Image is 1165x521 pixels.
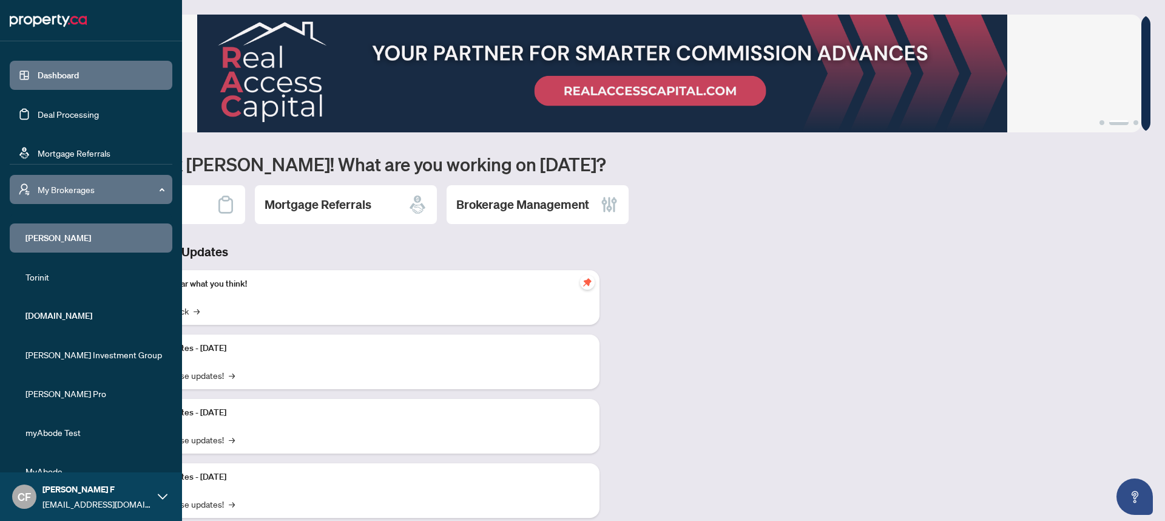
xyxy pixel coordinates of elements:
[38,183,164,196] span: My Brokerages
[25,426,164,439] span: myAbode Test
[25,309,164,322] span: [DOMAIN_NAME]
[63,15,1141,132] img: Slide 1
[10,11,87,30] img: logo
[18,183,30,196] span: user-switch
[38,148,110,158] a: Mortgage Referrals
[265,196,371,213] h2: Mortgage Referrals
[25,270,164,284] span: Torinit
[1133,120,1138,125] button: 3
[194,304,200,318] span: →
[1099,120,1104,125] button: 1
[127,278,590,291] p: We want to hear what you think!
[63,152,1150,175] h1: Welcome back [PERSON_NAME]! What are you working on [DATE]?
[42,497,152,511] span: [EMAIL_ADDRESS][DOMAIN_NAME]
[456,196,589,213] h2: Brokerage Management
[42,483,152,496] span: [PERSON_NAME] F
[580,275,595,290] span: pushpin
[127,342,590,355] p: Platform Updates - [DATE]
[1109,120,1129,125] button: 2
[25,231,164,245] span: [PERSON_NAME]
[18,488,31,505] span: CF
[38,109,99,120] a: Deal Processing
[1116,478,1153,515] button: Open asap
[63,243,599,260] h3: Brokerage & Industry Updates
[229,369,235,382] span: →
[25,465,164,478] span: MyAbode
[127,406,590,420] p: Platform Updates - [DATE]
[25,348,164,361] span: [PERSON_NAME] Investment Group
[229,497,235,511] span: →
[127,471,590,484] p: Platform Updates - [DATE]
[229,433,235,446] span: →
[25,387,164,400] span: [PERSON_NAME] Pro
[38,70,79,81] a: Dashboard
